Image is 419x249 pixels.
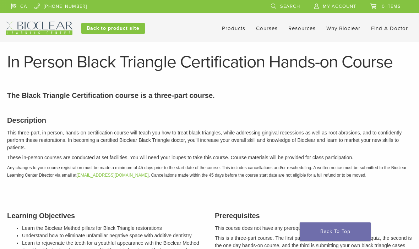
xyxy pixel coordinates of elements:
[256,25,278,32] a: Courses
[323,4,356,9] span: My Account
[300,222,371,241] a: Back To Top
[288,25,316,32] a: Resources
[215,210,412,221] h3: Prerequisites
[280,4,300,9] span: Search
[7,210,204,221] h3: Learning Objectives
[7,129,412,151] p: This three-part, in person, hands-on certification course will teach you how to treat black trian...
[215,225,412,232] p: This course does not have any prerequisites to take.
[371,25,408,32] a: Find A Doctor
[7,165,407,178] em: Any changes to your course registration must be made a minimum of 45 days prior to the start date...
[7,115,412,126] h3: Description
[222,25,245,32] a: Products
[76,173,148,178] a: [EMAIL_ADDRESS][DOMAIN_NAME]
[22,239,204,247] li: Learn to rejuvenate the teeth for a youthful appearance with the Bioclear Method
[22,225,204,232] li: Learn the Bioclear Method pillars for Black Triangle restorations
[326,25,360,32] a: Why Bioclear
[7,54,412,71] h1: In Person Black Triangle Certification Hands-on Course
[382,4,401,9] span: 0 items
[7,154,412,161] p: These in-person courses are conducted at set facilities. You will need your loupes to take this c...
[6,22,72,35] img: Bioclear
[7,90,412,101] p: The Black Triangle Certification course is a three-part course.
[22,232,204,239] li: Understand how to eliminate unfamiliar negative space with additive dentistry
[81,23,145,34] a: Back to product site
